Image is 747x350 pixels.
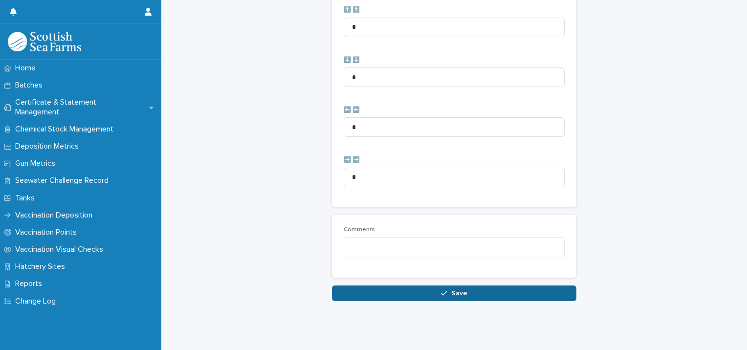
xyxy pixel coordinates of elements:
[344,227,375,233] span: Comments
[344,57,360,63] span: ⬇️ ⬇️
[11,98,149,116] p: Certificate & Statement Management
[11,176,116,185] p: Seawater Challenge Record
[344,107,360,113] span: ⬅️ ⬅️
[451,290,467,297] span: Save
[344,7,360,13] span: ⬆️ ⬆️
[11,159,63,168] p: Gun Metrics
[11,125,121,134] p: Chemical Stock Management
[8,32,81,51] img: uOABhIYSsOPhGJQdTwEw
[11,245,111,254] p: Vaccination Visual Checks
[11,142,87,151] p: Deposition Metrics
[11,262,73,271] p: Hatchery Sites
[11,279,50,288] p: Reports
[344,157,360,163] span: ➡️ ➡️
[11,297,64,306] p: Change Log
[11,211,100,220] p: Vaccination Deposition
[11,64,44,73] p: Home
[11,228,85,237] p: Vaccination Points
[11,81,50,90] p: Batches
[11,194,43,203] p: Tanks
[332,285,576,301] button: Save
